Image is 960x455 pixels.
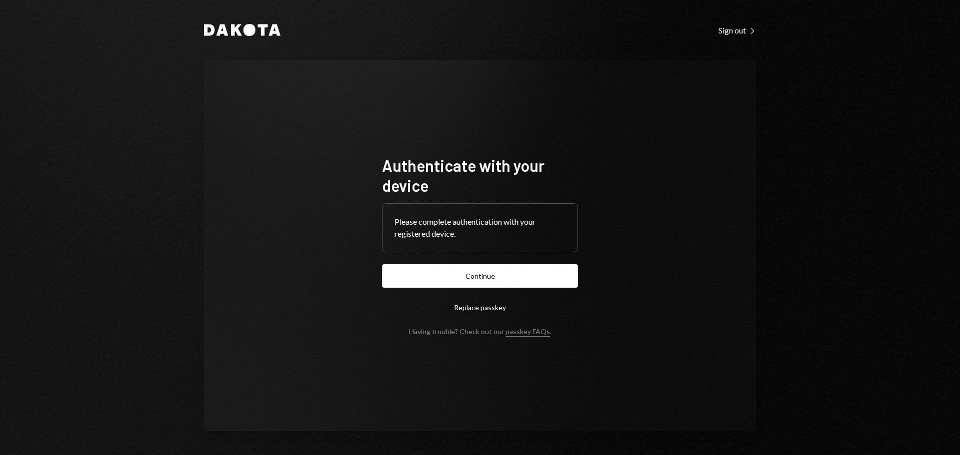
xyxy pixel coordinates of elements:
[382,296,578,319] button: Replace passkey
[409,327,551,336] div: Having trouble? Check out our .
[382,155,578,195] h1: Authenticate with your device
[718,24,756,35] a: Sign out
[718,25,756,35] div: Sign out
[382,264,578,288] button: Continue
[394,216,565,240] div: Please complete authentication with your registered device.
[505,327,550,337] a: passkey FAQs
